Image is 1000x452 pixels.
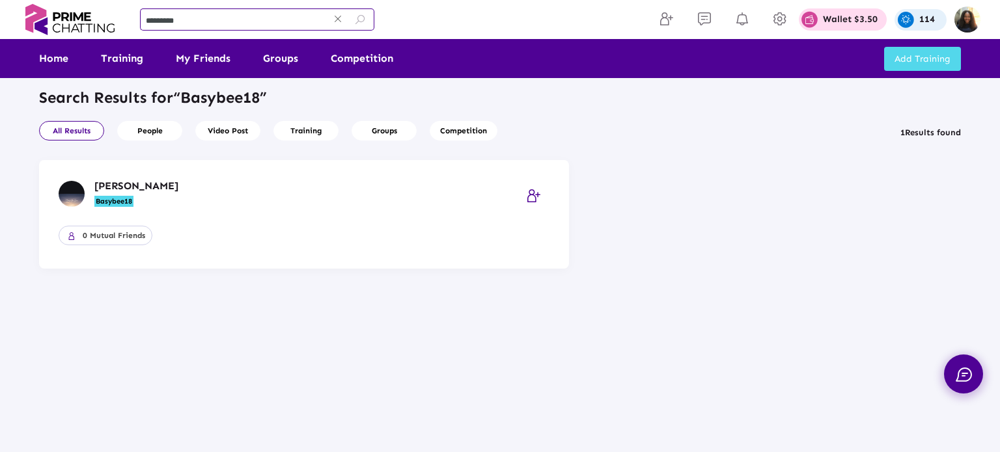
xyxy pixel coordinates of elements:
[430,121,497,140] button: Competition
[39,39,68,78] a: Home
[745,127,962,138] h6: Results found
[53,126,90,135] span: All Results
[59,226,152,245] button: 0 Mutual Friends
[440,126,487,135] span: Competition
[117,121,182,140] button: People
[823,15,878,24] p: Wallet $3.50
[895,53,951,64] span: Add Training
[176,39,230,78] a: My Friends
[59,181,85,207] img: user-profile
[884,47,961,71] button: Add Training
[954,7,980,33] img: img
[94,179,521,192] h5: [PERSON_NAME]
[208,126,248,135] span: Video Post
[263,39,298,78] a: Groups
[900,127,905,137] span: 1
[290,126,322,135] span: Training
[39,85,961,111] h2: Search Results for
[331,39,393,78] a: Competition
[39,121,104,140] button: All Results
[137,126,163,135] span: People
[919,15,935,24] p: 114
[20,4,120,35] img: logo
[94,196,133,207] mark: Basybee18
[352,121,417,140] button: Groups
[195,121,260,140] button: Video Post
[66,231,145,240] span: 0 Mutual Friends
[173,88,267,107] span: “Basybee18”
[273,121,339,140] button: Training
[101,39,143,78] a: Training
[372,126,397,135] span: Groups
[956,367,972,382] img: chat.svg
